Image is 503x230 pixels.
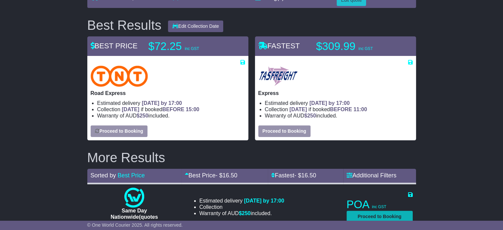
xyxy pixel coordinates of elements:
[271,172,316,179] a: Fastest- $16.50
[199,210,284,216] li: Warranty of AUD included.
[91,42,138,50] span: BEST PRICE
[118,172,145,179] a: Best Price
[354,107,367,112] span: 11:00
[84,18,165,32] div: Best Results
[111,208,158,226] span: Same Day Nationwide(quotes take 0.5-1 hour)
[258,125,311,137] button: Proceed to Booking
[301,172,316,179] span: 16.50
[97,100,245,106] li: Estimated delivery
[168,21,223,32] button: Edit Collection Date
[310,100,350,106] span: [DATE] by 17:00
[258,42,300,50] span: FASTEST
[122,107,139,112] span: [DATE]
[265,100,413,106] li: Estimated delivery
[199,204,284,210] li: Collection
[91,125,147,137] button: Proceed to Booking
[148,40,231,53] p: $72.25
[142,100,182,106] span: [DATE] by 17:00
[347,172,397,179] a: Additional Filters
[186,107,199,112] span: 15:00
[140,113,148,118] span: 250
[294,172,316,179] span: - $
[265,113,413,119] li: Warranty of AUD included.
[97,113,245,119] li: Warranty of AUD included.
[216,172,237,179] span: - $
[239,210,251,216] span: $
[122,107,199,112] span: if booked
[347,198,413,211] p: POA
[91,90,245,96] p: Road Express
[162,107,185,112] span: BEFORE
[258,90,413,96] p: Express
[347,211,413,222] button: Proceed to Booking
[289,107,367,112] span: if booked
[223,172,237,179] span: 16.50
[265,106,413,113] li: Collection
[304,113,316,118] span: $
[124,188,144,207] img: One World Courier: Same Day Nationwide(quotes take 0.5-1 hour)
[87,222,183,228] span: © One World Courier 2025. All rights reserved.
[185,172,237,179] a: Best Price- $16.50
[87,150,416,165] h2: More Results
[91,172,116,179] span: Sorted by
[330,107,352,112] span: BEFORE
[289,107,307,112] span: [DATE]
[316,40,399,53] p: $309.99
[358,46,373,51] span: inc GST
[242,210,251,216] span: 250
[199,198,284,204] li: Estimated delivery
[137,113,148,118] span: $
[258,66,298,87] img: Tasfreight: Express
[185,46,199,51] span: inc GST
[372,205,386,209] span: inc GST
[307,113,316,118] span: 250
[91,66,148,87] img: TNT Domestic: Road Express
[97,106,245,113] li: Collection
[244,198,284,204] span: [DATE] by 17:00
